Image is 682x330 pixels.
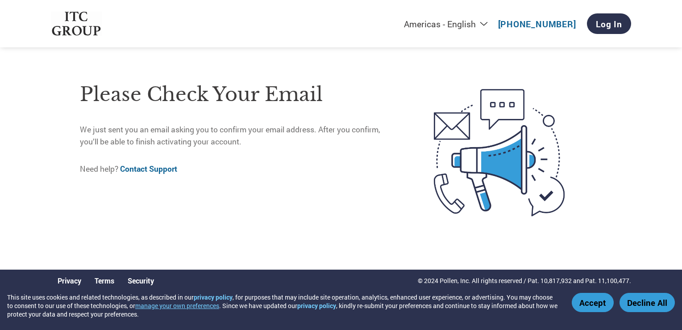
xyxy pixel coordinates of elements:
div: This site uses cookies and related technologies, as described in our , for purposes that may incl... [7,293,559,318]
button: Decline All [620,293,675,312]
p: © 2024 Pollen, Inc. All rights reserved / Pat. 10,817,932 and Pat. 11,100,477. [418,276,631,285]
a: Terms [95,276,114,285]
a: Log In [587,13,631,34]
img: ITC Group [51,12,102,36]
button: manage your own preferences [135,301,219,310]
a: Security [128,276,154,285]
p: We just sent you an email asking you to confirm your email address. After you confirm, you’ll be ... [80,124,396,148]
a: [PHONE_NUMBER] [498,18,576,30]
a: Privacy [58,276,81,285]
img: open-email [396,73,602,232]
button: Accept [572,293,614,312]
a: privacy policy [297,301,336,310]
p: Need help? [80,163,396,175]
a: Contact Support [120,164,177,174]
h1: Please check your email [80,80,396,109]
a: privacy policy [194,293,233,301]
